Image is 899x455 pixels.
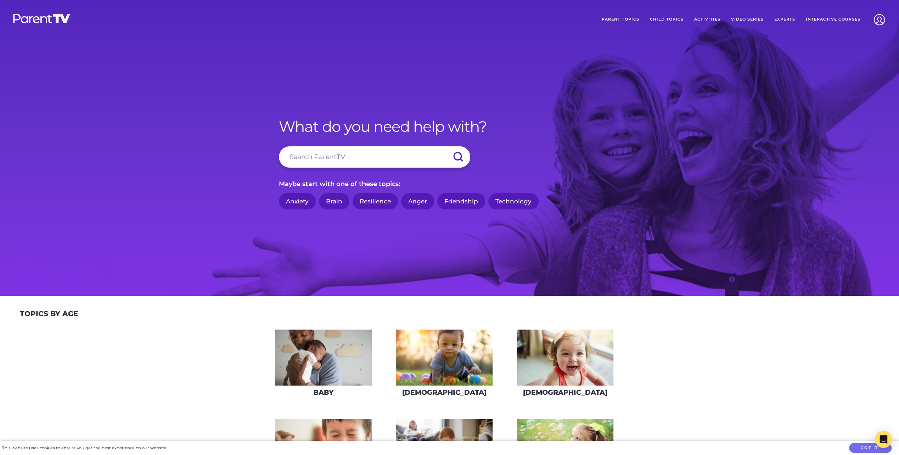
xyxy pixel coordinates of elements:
[275,330,372,386] img: AdobeStock_144860523-275x160.jpeg
[849,443,892,453] button: Got it!
[516,329,614,402] a: [DEMOGRAPHIC_DATA]
[689,11,726,28] a: Activities
[12,13,71,24] img: parenttv-logo-white.4c85aaf.svg
[275,329,372,402] a: Baby
[279,118,620,135] h1: What do you need help with?
[279,178,620,190] p: Maybe start with one of these topics:
[645,11,689,28] a: Child Topics
[875,431,892,448] div: Open Intercom Messenger
[437,193,485,210] a: Friendship
[445,146,470,168] input: Submit
[319,193,349,210] a: Brain
[313,388,333,397] h3: Baby
[596,11,645,28] a: Parent Topics
[396,330,493,386] img: iStock-620709410-275x160.jpg
[517,330,613,386] img: iStock-678589610_super-275x160.jpg
[870,11,888,29] img: Account
[279,146,470,168] input: Search ParentTV
[769,11,800,28] a: Experts
[800,11,866,28] a: Interactive Courses
[20,309,78,318] h2: Topics By Age
[279,193,316,210] a: Anxiety
[726,11,769,28] a: Video Series
[523,388,607,397] h3: [DEMOGRAPHIC_DATA]
[395,329,493,402] a: [DEMOGRAPHIC_DATA]
[353,193,398,210] a: Resilience
[401,193,434,210] a: Anger
[488,193,539,210] a: Technology
[402,388,487,397] h3: [DEMOGRAPHIC_DATA]
[2,444,167,452] div: This website uses cookies to ensure you get the best experience on our website.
